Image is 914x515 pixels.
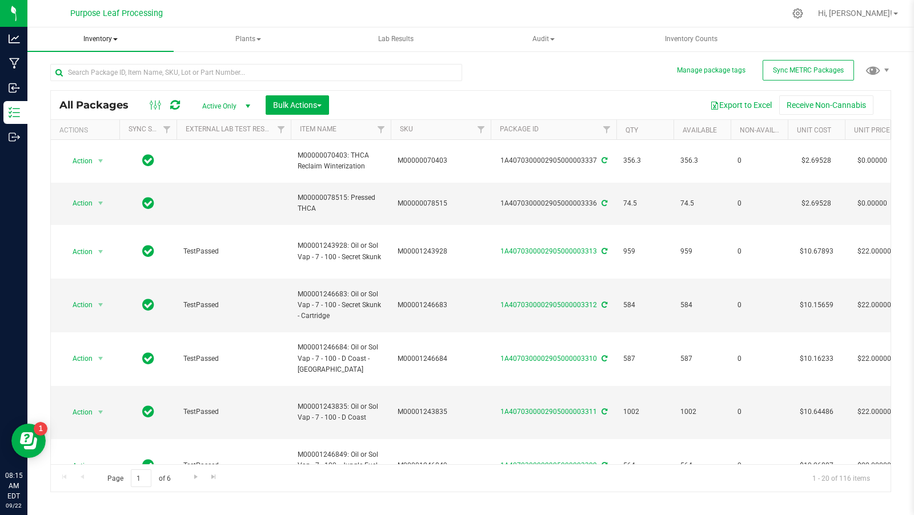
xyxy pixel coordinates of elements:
[142,243,154,259] span: In Sync
[737,300,781,311] span: 0
[298,240,384,262] span: M00001243928: Oil or Sol Vap - 7 - 100 - Secret Skunk
[683,126,717,134] a: Available
[300,125,336,133] a: Item Name
[788,332,845,386] td: $10.16233
[500,247,597,255] a: 1A4070300002905000003313
[62,153,93,169] span: Action
[788,140,845,183] td: $2.69528
[398,246,484,257] span: M00001243928
[623,300,667,311] span: 584
[500,408,597,416] a: 1A4070300002905000003311
[763,60,854,81] button: Sync METRC Packages
[623,460,667,471] span: 564
[398,353,484,364] span: M00001246684
[9,58,20,69] inline-svg: Manufacturing
[50,64,462,81] input: Search Package ID, Item Name, SKU, Lot or Part Number...
[206,469,222,485] a: Go to the last page
[779,95,873,115] button: Receive Non-Cannabis
[62,351,93,367] span: Action
[142,195,154,211] span: In Sync
[623,407,667,417] span: 1002
[183,246,284,257] span: TestPassed
[273,100,322,110] span: Bulk Actions
[797,126,831,134] a: Unit Cost
[600,301,607,309] span: Sync from Compliance System
[680,460,724,471] span: 564
[703,95,779,115] button: Export to Excel
[680,246,724,257] span: 959
[680,353,724,364] span: 587
[298,192,384,214] span: M00000078515: Pressed THCA
[131,469,151,487] input: 1
[852,297,897,313] span: $22.00000
[298,342,384,375] span: M00001246684: Oil or Sol Vap - 7 - 100 - D Coast - [GEOGRAPHIC_DATA]
[62,458,93,474] span: Action
[600,355,607,363] span: Sync from Compliance System
[489,198,618,209] div: 1A4070300002905000003336
[773,66,844,74] span: Sync METRC Packages
[183,300,284,311] span: TestPassed
[62,244,93,260] span: Action
[9,33,20,45] inline-svg: Analytics
[500,461,597,469] a: 1A4070300002905000003309
[94,153,108,169] span: select
[34,422,47,436] iframe: Resource center unread badge
[27,27,174,51] a: Inventory
[623,353,667,364] span: 587
[803,469,879,486] span: 1 - 20 of 116 items
[11,424,46,458] iframe: Resource center
[62,297,93,313] span: Action
[186,125,275,133] a: External Lab Test Result
[372,120,391,139] a: Filter
[298,449,384,482] span: M00001246849: Oil or Sol Vap - 7 - 100 - Jungle Fuel - Cartridge
[623,246,667,257] span: 959
[788,386,845,440] td: $10.64486
[852,457,897,474] span: $22.00000
[852,152,893,169] span: $0.00000
[323,27,469,51] a: Lab Results
[142,152,154,168] span: In Sync
[175,27,321,51] a: Plants
[472,120,491,139] a: Filter
[398,460,484,471] span: M00001246849
[600,156,607,164] span: Sync from Compliance System
[852,351,897,367] span: $22.00000
[680,407,724,417] span: 1002
[623,198,667,209] span: 74.5
[470,27,616,51] a: Audit
[142,457,154,473] span: In Sync
[737,407,781,417] span: 0
[158,120,177,139] a: Filter
[142,404,154,420] span: In Sync
[740,126,791,134] a: Non-Available
[129,125,173,133] a: Sync Status
[791,8,805,19] div: Manage settings
[737,198,781,209] span: 0
[266,95,329,115] button: Bulk Actions
[818,9,892,18] span: Hi, [PERSON_NAME]!
[94,351,108,367] span: select
[298,401,384,423] span: M00001243835: Oil or Sol Vap - 7 - 100 - D Coast
[62,195,93,211] span: Action
[852,195,893,212] span: $0.00000
[852,243,897,260] span: $22.00000
[788,279,845,332] td: $10.15659
[272,120,291,139] a: Filter
[9,82,20,94] inline-svg: Inbound
[471,28,616,51] span: Audit
[5,470,22,501] p: 08:15 AM EDT
[98,469,180,487] span: Page of 6
[363,34,429,44] span: Lab Results
[618,27,764,51] a: Inventory Counts
[298,150,384,172] span: M00000070403: THCA Reclaim Winterization
[398,300,484,311] span: M00001246683
[175,28,320,51] span: Plants
[500,301,597,309] a: 1A4070300002905000003312
[59,99,140,111] span: All Packages
[598,120,616,139] a: Filter
[677,66,745,75] button: Manage package tags
[183,407,284,417] span: TestPassed
[94,244,108,260] span: select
